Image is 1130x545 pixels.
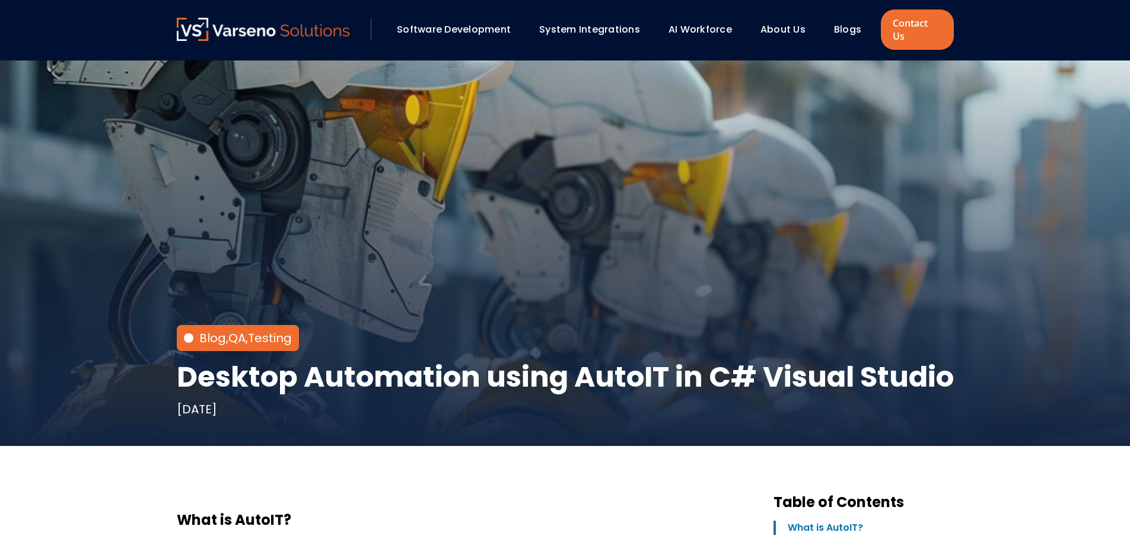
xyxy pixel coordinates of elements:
[177,361,954,394] h1: Desktop Automation using AutoIT in C# Visual Studio
[669,23,732,36] a: AI Workforce
[533,20,657,40] div: System Integrations
[391,20,527,40] div: Software Development
[774,521,954,535] a: What is AutoIT?
[774,493,954,511] h3: Table of Contents
[199,330,226,346] a: Blog
[228,330,246,346] a: QA
[248,330,292,346] a: Testing
[834,23,861,36] a: Blogs
[663,20,749,40] div: AI Workforce
[881,9,953,50] a: Contact Us
[177,401,217,417] div: [DATE]
[755,20,822,40] div: About Us
[177,18,350,41] img: Varseno Solutions – Product Engineering & IT Services
[828,20,878,40] div: Blogs
[177,18,350,42] a: Varseno Solutions – Product Engineering & IT Services
[539,23,640,36] a: System Integrations
[760,23,806,36] a: About Us
[397,23,511,36] a: Software Development
[199,330,292,346] div: , ,
[177,511,755,529] h3: What is AutoIT?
